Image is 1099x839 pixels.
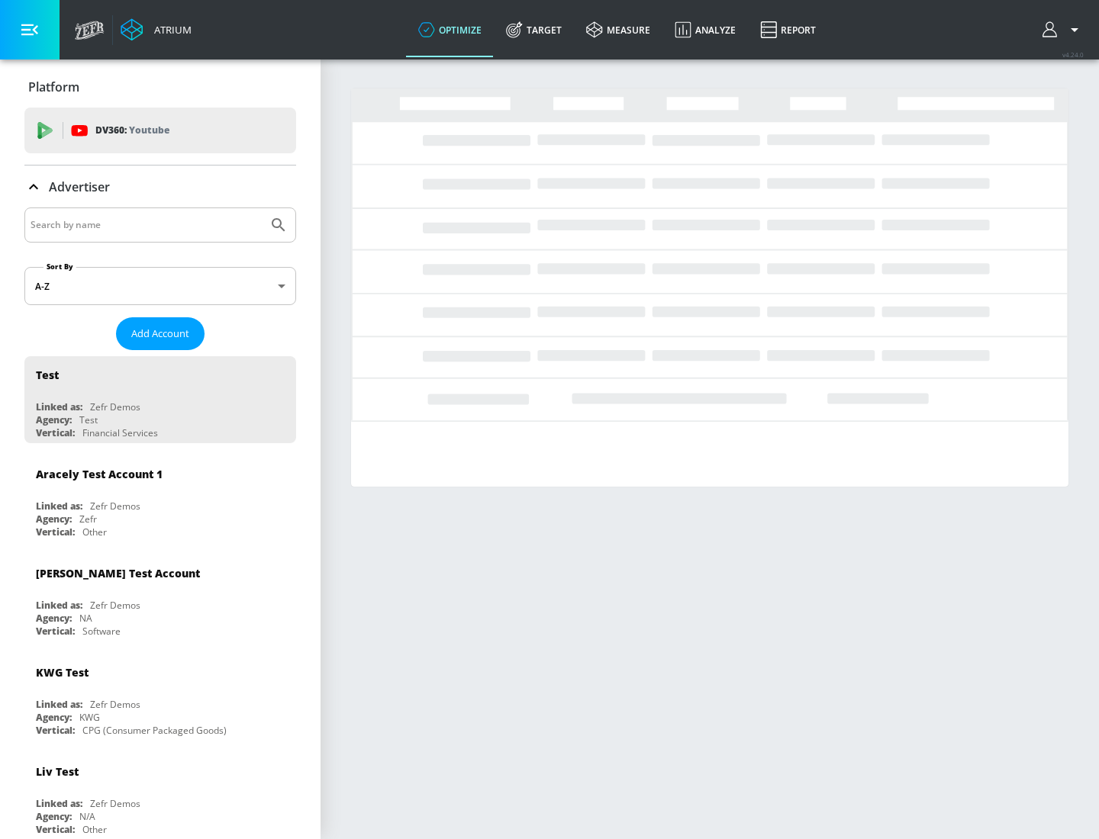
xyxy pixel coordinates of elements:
[36,764,79,779] div: Liv Test
[494,2,574,57] a: Target
[79,612,92,625] div: NA
[131,325,189,342] span: Add Account
[82,823,107,836] div: Other
[90,400,140,413] div: Zefr Demos
[36,426,75,439] div: Vertical:
[1062,50,1084,59] span: v 4.24.0
[116,317,205,350] button: Add Account
[49,178,110,195] p: Advertiser
[36,810,72,823] div: Agency:
[44,262,76,272] label: Sort By
[79,711,100,724] div: KWG
[82,724,227,737] div: CPG (Consumer Packaged Goods)
[574,2,662,57] a: measure
[748,2,828,57] a: Report
[95,122,169,139] p: DV360:
[82,426,158,439] div: Financial Services
[36,368,59,382] div: Test
[121,18,192,41] a: Atrium
[36,698,82,711] div: Linked as:
[36,400,82,413] div: Linked as:
[24,166,296,208] div: Advertiser
[24,66,296,108] div: Platform
[24,654,296,741] div: KWG TestLinked as:Zefr DemosAgency:KWGVertical:CPG (Consumer Packaged Goods)
[36,513,72,526] div: Agency:
[36,625,75,638] div: Vertical:
[90,797,140,810] div: Zefr Demos
[36,665,89,680] div: KWG Test
[24,356,296,443] div: TestLinked as:Zefr DemosAgency:TestVertical:Financial Services
[148,23,192,37] div: Atrium
[36,413,72,426] div: Agency:
[36,823,75,836] div: Vertical:
[36,599,82,612] div: Linked as:
[24,267,296,305] div: A-Z
[28,79,79,95] p: Platform
[662,2,748,57] a: Analyze
[129,122,169,138] p: Youtube
[24,555,296,641] div: [PERSON_NAME] Test AccountLinked as:Zefr DemosAgency:NAVertical:Software
[79,810,95,823] div: N/A
[24,108,296,153] div: DV360: Youtube
[36,797,82,810] div: Linked as:
[406,2,494,57] a: optimize
[36,500,82,513] div: Linked as:
[36,724,75,737] div: Vertical:
[31,215,262,235] input: Search by name
[90,698,140,711] div: Zefr Demos
[79,413,98,426] div: Test
[36,566,200,580] div: [PERSON_NAME] Test Account
[24,455,296,542] div: Aracely Test Account 1Linked as:Zefr DemosAgency:ZefrVertical:Other
[36,526,75,538] div: Vertical:
[90,500,140,513] div: Zefr Demos
[90,599,140,612] div: Zefr Demos
[36,711,72,724] div: Agency:
[36,467,163,481] div: Aracely Test Account 1
[82,625,121,638] div: Software
[36,612,72,625] div: Agency:
[79,513,97,526] div: Zefr
[82,526,107,538] div: Other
